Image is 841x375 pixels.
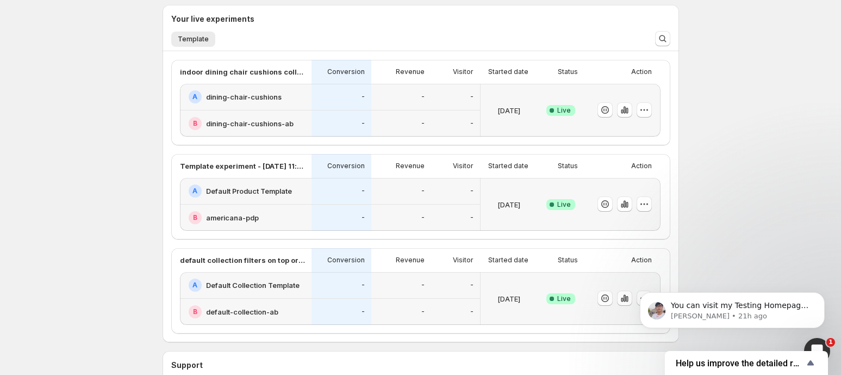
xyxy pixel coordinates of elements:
p: Action [631,162,652,170]
button: Show survey - Help us improve the detailed report for A/B campaigns [676,356,817,370]
p: Started date [488,67,528,76]
span: Live [557,106,571,115]
h2: dining-chair-cushions-ab [206,118,294,129]
p: Visitor [453,256,474,265]
p: - [470,187,474,195]
p: - [421,93,425,101]
p: Action [631,256,652,265]
p: Conversion [327,256,365,265]
h2: B [193,119,197,128]
h2: A [192,187,197,195]
p: - [421,213,425,222]
p: Revenue [396,256,425,265]
iframe: Intercom live chat [804,338,830,364]
p: default collection filters on top or filters on sidebar [180,255,305,266]
h2: dining-chair-cushions [206,91,282,102]
button: Search and filter results [655,31,670,46]
p: - [421,187,425,195]
p: Status [558,67,578,76]
p: Conversion [327,162,365,170]
p: Conversion [327,67,365,76]
h2: A [192,93,197,101]
p: - [362,93,365,101]
p: [DATE] [497,293,520,304]
p: - [470,281,474,290]
iframe: Intercom notifications message [624,269,841,346]
p: - [421,119,425,128]
p: [DATE] [497,105,520,116]
p: - [362,308,365,316]
h2: B [193,308,197,316]
p: Started date [488,162,528,170]
span: Template [178,35,209,44]
p: - [362,281,365,290]
p: - [362,119,365,128]
p: - [362,213,365,222]
p: - [470,93,474,101]
p: Template experiment - [DATE] 11:25:34 [180,161,305,171]
span: 1 [826,338,835,347]
p: Visitor [453,162,474,170]
p: - [470,213,474,222]
p: Visitor [453,67,474,76]
p: - [362,187,365,195]
p: Status [558,162,578,170]
p: - [421,308,425,316]
h2: Default Product Template [206,186,292,196]
p: indoor dining chair cushions collection test no free shipping promos at top [180,66,305,77]
span: Live [557,294,571,303]
h2: americana-pdp [206,212,259,223]
h2: B [193,213,197,222]
h2: Default Collection Template [206,280,300,291]
p: Status [558,256,578,265]
h3: Support [171,360,203,371]
p: - [470,119,474,128]
p: Action [631,67,652,76]
p: Started date [488,256,528,265]
p: Revenue [396,67,425,76]
span: Help us improve the detailed report for A/B campaigns [676,358,804,368]
p: - [470,308,474,316]
h2: default-collection-ab [206,306,278,317]
p: [DATE] [497,199,520,210]
span: Live [557,200,571,209]
h2: A [192,281,197,290]
p: - [421,281,425,290]
p: Revenue [396,162,425,170]
h3: Your live experiments [171,14,254,24]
